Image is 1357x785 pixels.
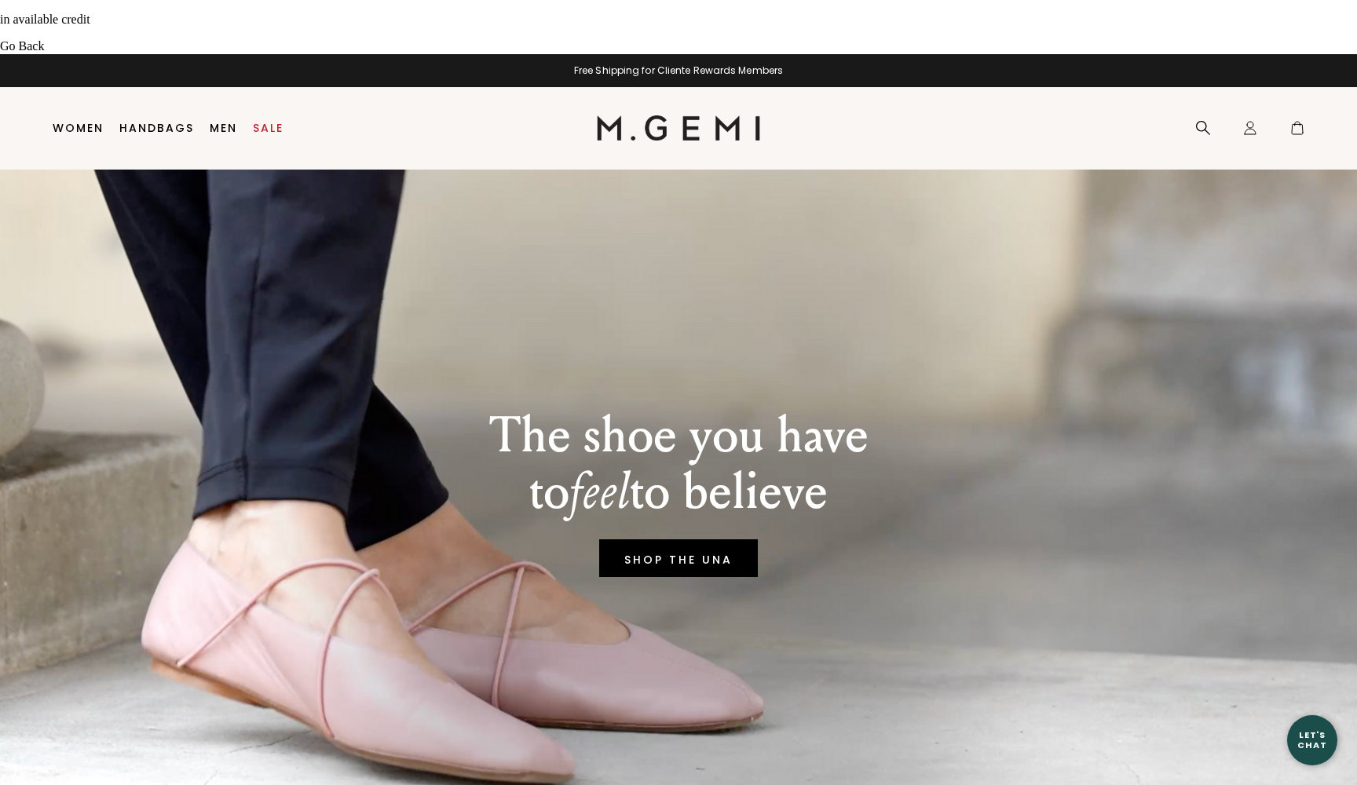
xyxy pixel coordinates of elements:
a: Handbags [119,122,194,134]
a: SHOP THE UNA [599,539,758,577]
p: The shoe you have [489,407,869,464]
a: Women [53,122,104,134]
em: feel [569,462,630,522]
div: Let's Chat [1287,730,1337,750]
a: Sale [253,122,283,134]
p: to to believe [489,464,869,520]
img: M.Gemi [597,115,761,141]
a: Men [210,122,237,134]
